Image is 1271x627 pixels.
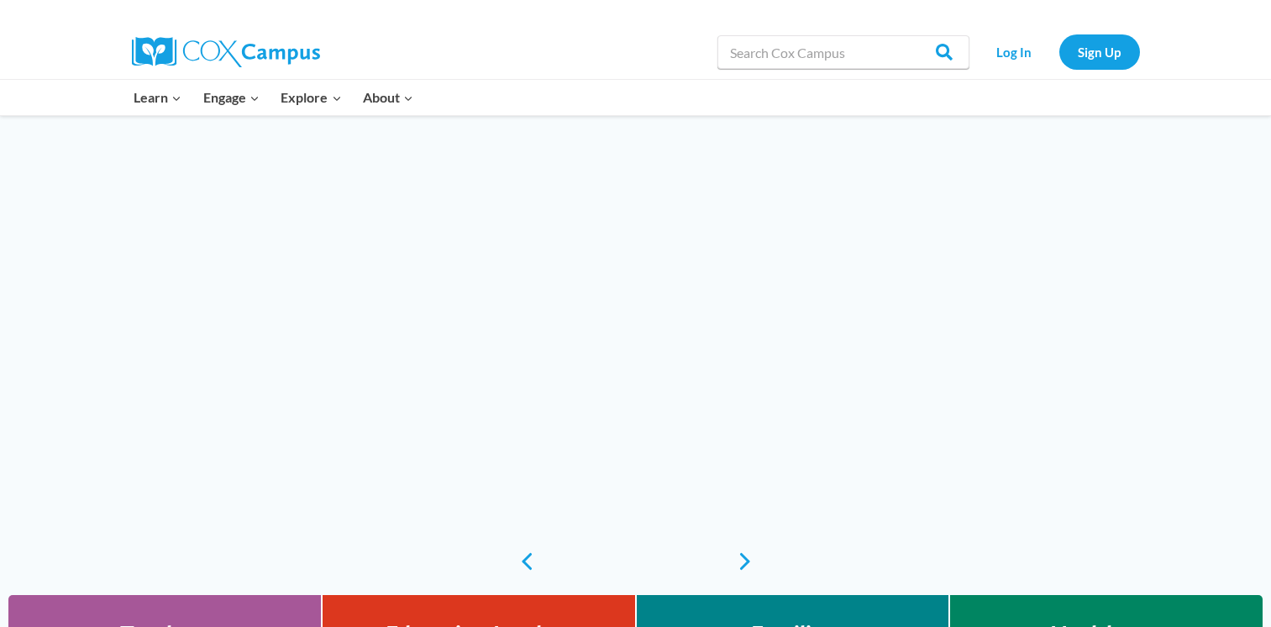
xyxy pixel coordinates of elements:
span: Explore [281,87,341,108]
img: Cox Campus [132,37,320,67]
nav: Primary Navigation [123,80,424,115]
span: Engage [203,87,260,108]
span: About [363,87,413,108]
a: next [737,551,762,572]
a: previous [510,551,535,572]
nav: Secondary Navigation [978,34,1140,69]
a: Log In [978,34,1051,69]
span: Learn [134,87,181,108]
input: Search Cox Campus [717,35,969,69]
a: Sign Up [1059,34,1140,69]
div: content slider buttons [510,545,762,578]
